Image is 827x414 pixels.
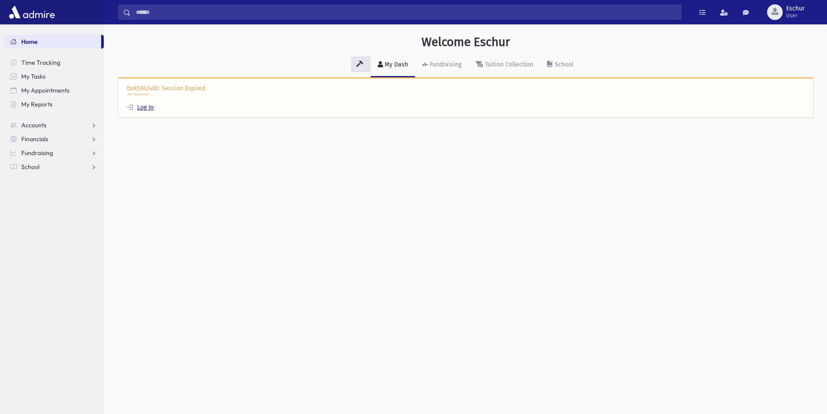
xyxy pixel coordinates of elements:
[786,12,804,19] span: User
[118,77,813,118] div: 0xA57A240E: Session Expired
[483,61,533,68] div: Tuition Collection
[21,86,69,94] span: My Appointments
[3,56,104,70] a: Time Tracking
[422,35,510,50] h3: Welcome Eschur
[3,83,104,97] a: My Appointments
[3,132,104,146] a: Financials
[7,3,57,21] img: AdmirePro
[3,97,104,111] a: My Reports
[428,61,461,68] div: Fundraising
[21,73,46,80] span: My Tasks
[21,149,53,157] span: Fundraising
[3,146,104,160] a: Fundraising
[3,70,104,83] a: My Tasks
[21,163,40,171] span: School
[383,61,408,68] div: My Dash
[371,53,415,77] a: My Dash
[3,118,104,132] a: Accounts
[127,104,154,111] a: Log In
[3,35,101,49] a: Home
[553,61,573,68] div: School
[21,38,38,46] span: Home
[468,53,540,77] a: Tuition Collection
[21,59,60,66] span: Time Tracking
[127,93,804,96] p: /WGT/WgtDisplayIndex
[540,53,580,77] a: School
[21,100,53,108] span: My Reports
[3,160,104,174] a: School
[786,5,804,12] span: Eschur
[131,4,681,20] input: Search
[415,53,468,77] a: Fundraising
[21,135,48,143] span: Financials
[21,121,46,129] span: Accounts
